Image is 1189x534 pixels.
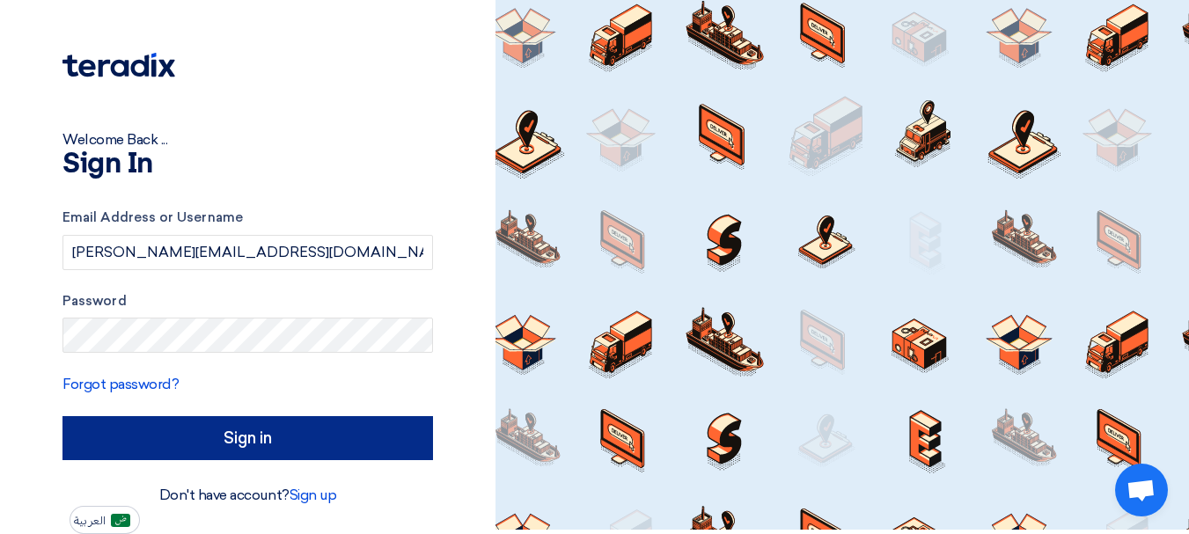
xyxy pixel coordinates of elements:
[111,514,130,527] img: ar-AR.png
[62,376,179,392] a: Forgot password?
[1115,464,1168,516] div: Open chat
[62,208,433,228] label: Email Address or Username
[62,291,433,311] label: Password
[62,416,433,460] input: Sign in
[62,150,433,179] h1: Sign In
[62,235,433,270] input: Enter your business email or username
[74,515,106,527] span: العربية
[62,485,433,506] div: Don't have account?
[290,486,337,503] a: Sign up
[70,506,140,534] button: العربية
[62,53,175,77] img: Teradix logo
[62,129,433,150] div: Welcome Back ...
